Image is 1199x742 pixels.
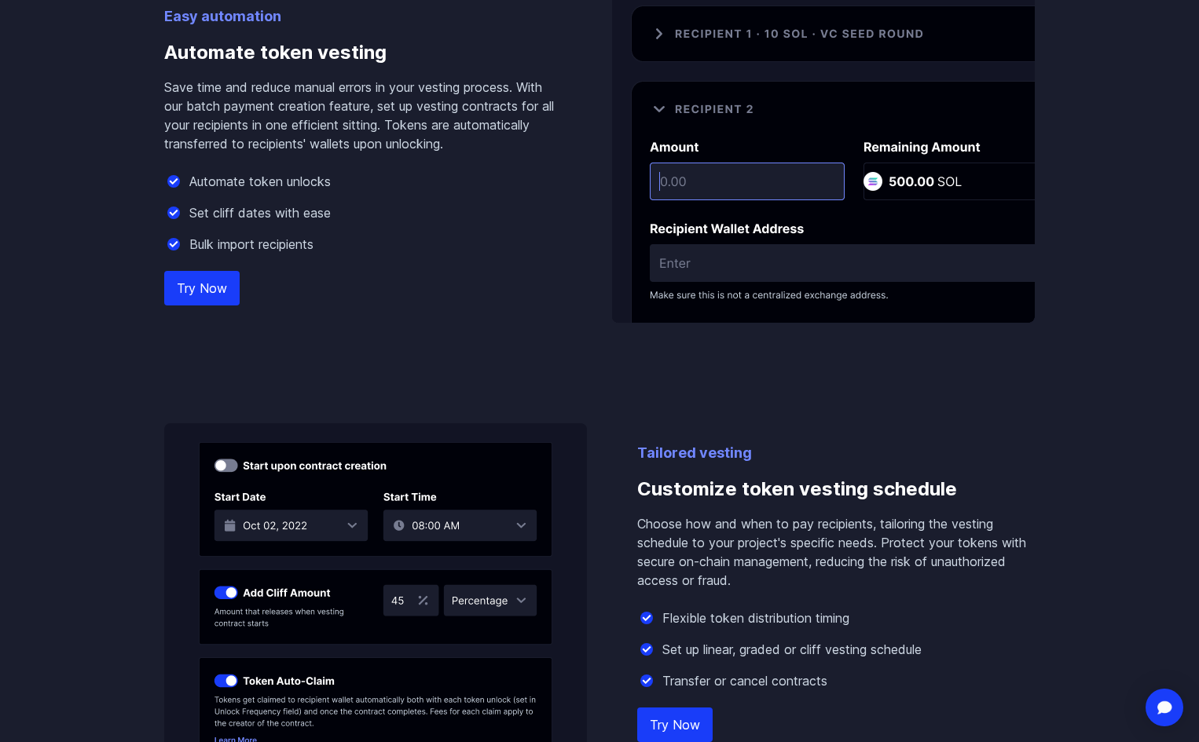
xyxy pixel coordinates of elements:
[1146,689,1183,726] div: Open Intercom Messenger
[164,78,562,153] p: Save time and reduce manual errors in your vesting process. With our batch payment creation featu...
[637,514,1035,590] p: Choose how and when to pay recipients, tailoring the vesting schedule to your project's specific ...
[189,203,331,222] p: Set cliff dates with ease
[637,707,713,742] a: Try Now
[164,27,562,78] h3: Automate token vesting
[662,671,827,690] p: Transfer or cancel contracts
[637,464,1035,514] h3: Customize token vesting schedule
[662,609,849,627] p: Flexible token distribution timing
[637,442,1035,464] p: Tailored vesting
[662,640,922,659] p: Set up linear, graded or cliff vesting schedule
[164,271,240,305] a: Try Now
[189,172,331,191] p: Automate token unlocks
[164,5,562,27] p: Easy automation
[189,235,313,254] p: Bulk import recipients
